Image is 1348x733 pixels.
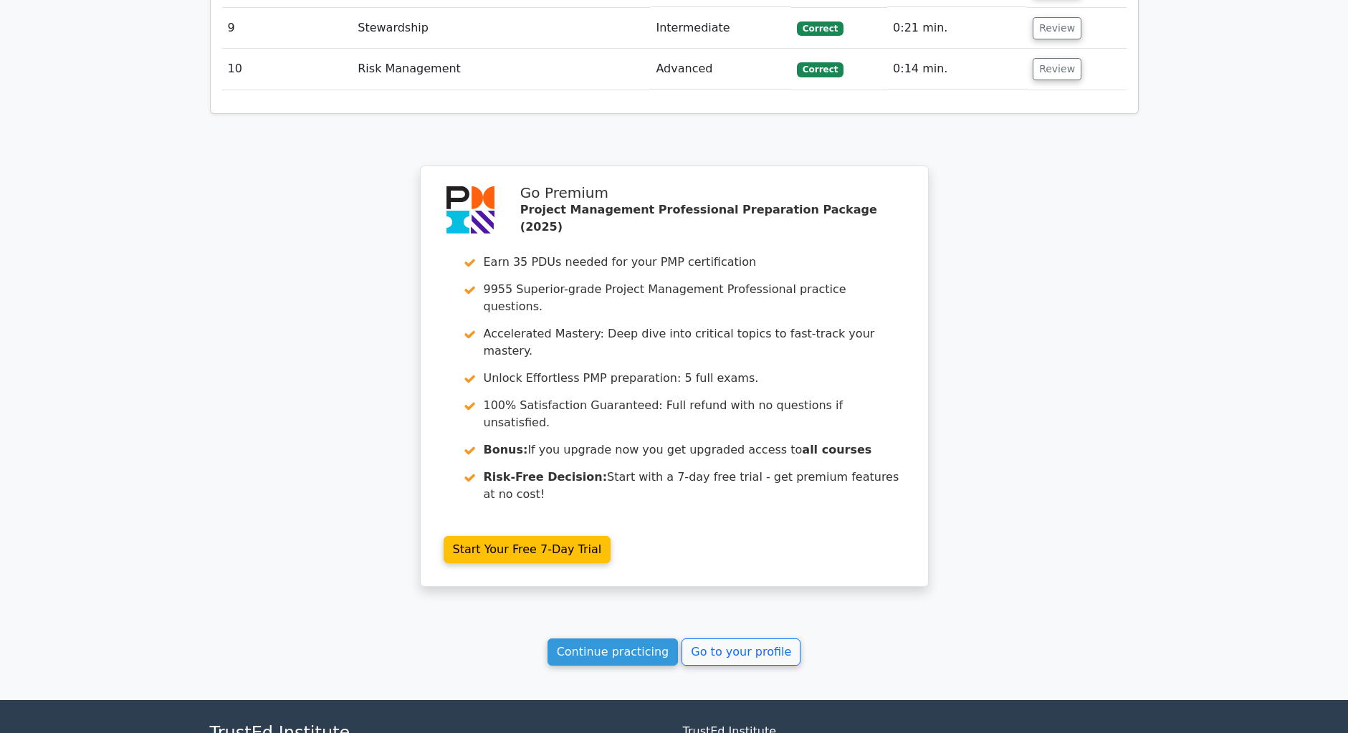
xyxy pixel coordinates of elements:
a: Go to your profile [682,638,800,666]
button: Review [1033,17,1081,39]
td: 10 [222,49,353,90]
td: Stewardship [352,8,650,49]
a: Start Your Free 7-Day Trial [444,536,611,563]
td: Advanced [650,49,790,90]
a: Continue practicing [548,638,679,666]
td: 9 [222,8,353,49]
button: Review [1033,58,1081,80]
span: Correct [797,21,843,36]
td: 0:14 min. [887,49,1027,90]
td: 0:21 min. [887,8,1027,49]
span: Correct [797,62,843,77]
td: Intermediate [650,8,790,49]
td: Risk Management [352,49,650,90]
